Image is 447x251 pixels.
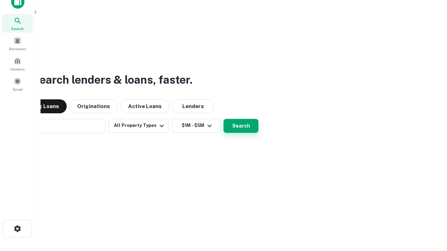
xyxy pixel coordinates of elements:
[108,119,169,133] button: All Property Types
[2,34,33,53] a: Borrowers
[10,66,24,72] span: Contacts
[2,75,33,93] a: Saved
[223,119,258,133] button: Search
[32,71,192,88] h3: Search lenders & loans, faster.
[9,46,26,52] span: Borrowers
[172,119,221,133] button: $1M - $5M
[172,99,214,113] button: Lenders
[2,54,33,73] a: Contacts
[11,26,24,31] span: Search
[120,99,169,113] button: Active Loans
[69,99,118,113] button: Originations
[13,86,23,92] span: Saved
[2,14,33,33] a: Search
[412,195,447,229] iframe: Chat Widget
